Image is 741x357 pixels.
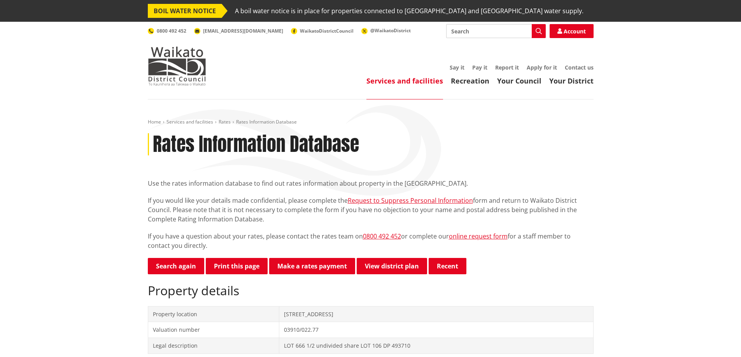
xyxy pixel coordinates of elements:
[148,306,279,322] td: Property location
[148,258,204,274] a: Search again
[157,28,186,34] span: 0800 492 452
[450,64,464,71] a: Say it
[148,47,206,85] img: Waikato District Council - Te Kaunihera aa Takiwaa o Waikato
[291,28,354,34] a: WaikatoDistrictCouncil
[148,119,594,125] nav: breadcrumb
[497,76,541,85] a: Your Council
[361,27,411,34] a: @WaikatoDistrict
[269,258,355,274] a: Make a rates payment
[549,76,594,85] a: Your District
[279,322,593,338] td: 03910/022.77
[148,4,222,18] span: BOIL WATER NOTICE
[148,322,279,338] td: Valuation number
[370,27,411,34] span: @WaikatoDistrict
[153,133,359,156] h1: Rates Information Database
[203,28,283,34] span: [EMAIL_ADDRESS][DOMAIN_NAME]
[449,232,508,240] a: online request form
[279,306,593,322] td: [STREET_ADDRESS]
[148,118,161,125] a: Home
[472,64,487,71] a: Pay it
[148,232,594,250] p: If you have a question about your rates, please contact the rates team on or complete our for a s...
[366,76,443,85] a: Services and facilities
[451,76,489,85] a: Recreation
[446,24,546,38] input: Search input
[235,4,583,18] span: A boil water notice is in place for properties connected to [GEOGRAPHIC_DATA] and [GEOGRAPHIC_DAT...
[194,28,283,34] a: [EMAIL_ADDRESS][DOMAIN_NAME]
[148,196,594,224] p: If you would like your details made confidential, please complete the form and return to Waikato ...
[550,24,594,38] a: Account
[565,64,594,71] a: Contact us
[219,118,231,125] a: Rates
[363,232,401,240] a: 0800 492 452
[279,338,593,354] td: LOT 666 1/2 undivided share LOT 106 DP 493710
[527,64,557,71] a: Apply for it
[429,258,466,274] button: Recent
[148,28,186,34] a: 0800 492 452
[495,64,519,71] a: Report it
[300,28,354,34] span: WaikatoDistrictCouncil
[206,258,268,274] button: Print this page
[357,258,427,274] a: View district plan
[236,118,297,125] span: Rates Information Database
[148,179,594,188] p: Use the rates information database to find out rates information about property in the [GEOGRAPHI...
[166,118,213,125] a: Services and facilities
[348,196,473,205] a: Request to Suppress Personal Information
[148,338,279,354] td: Legal description
[148,283,594,298] h2: Property details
